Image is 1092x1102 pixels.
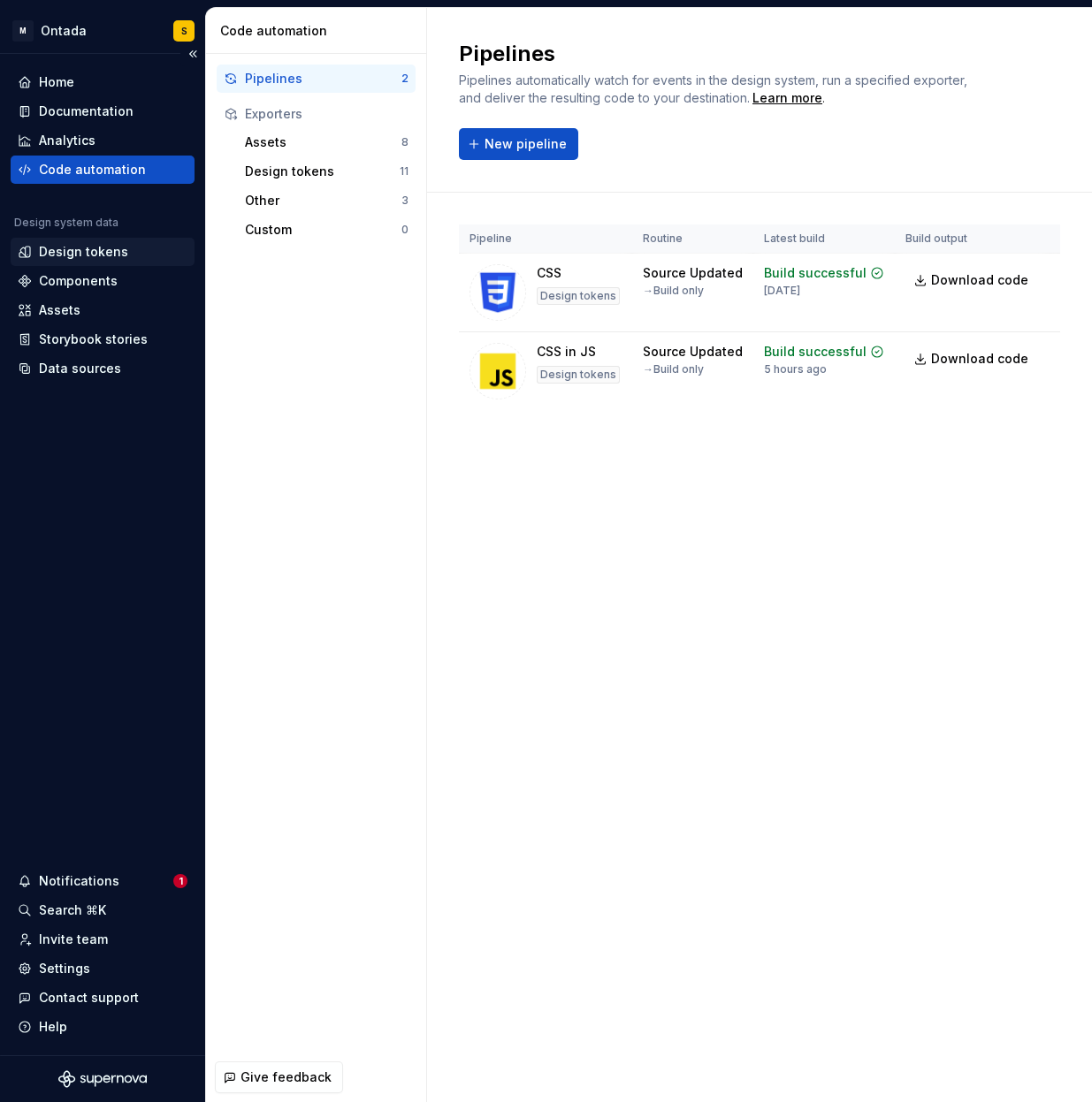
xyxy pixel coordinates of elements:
[401,135,409,149] div: 8
[753,224,895,254] th: Latest build
[39,960,90,977] div: Settings
[39,931,108,948] div: Invite team
[245,221,401,239] div: Custom
[39,301,80,319] div: Assets
[4,11,202,49] button: MOntadaS
[764,343,867,361] div: Build successful
[752,89,822,107] a: Learn more
[459,128,578,160] button: New pipeline
[173,874,187,888] span: 1
[401,194,409,208] div: 3
[11,325,195,353] a: Storybook stories
[11,1013,195,1041] button: Help
[931,271,1028,289] span: Download code
[11,97,195,125] a: Documentation
[401,72,409,86] div: 2
[459,40,989,68] h2: Pipelines
[39,103,134,120] div: Documentation
[39,272,118,290] div: Components
[39,360,121,377] div: Data sources
[643,284,704,298] div: → Build only
[459,224,632,254] th: Pipeline
[632,224,753,254] th: Routine
[39,73,74,91] div: Home
[905,343,1040,375] a: Download code
[238,186,416,215] button: Other3
[485,135,567,153] span: New pipeline
[643,362,704,376] div: → Build only
[11,267,195,295] a: Components
[11,238,195,266] a: Design tokens
[11,126,195,155] a: Analytics
[537,287,620,305] div: Design tokens
[931,350,1028,368] span: Download code
[11,925,195,954] a: Invite team
[11,867,195,895] button: Notifications1
[537,343,596,361] div: CSS in JS
[39,1018,67,1036] div: Help
[238,157,416,186] button: Design tokens11
[537,366,620,384] div: Design tokens
[58,1070,147,1088] svg: Supernova Logo
[39,989,139,1007] div: Contact support
[41,22,87,40] div: Ontada
[750,92,825,105] span: .
[245,163,400,180] div: Design tokens
[643,264,743,282] div: Source Updated
[11,896,195,924] button: Search ⌘K
[11,954,195,983] a: Settings
[14,216,118,230] div: Design system data
[11,68,195,96] a: Home
[238,128,416,156] button: Assets8
[39,901,106,919] div: Search ⌘K
[241,1068,332,1086] span: Give feedback
[245,192,401,209] div: Other
[11,984,195,1012] button: Contact support
[401,223,409,237] div: 0
[895,224,1050,254] th: Build output
[245,133,401,151] div: Assets
[39,331,148,348] div: Storybook stories
[220,22,419,40] div: Code automation
[537,264,561,282] div: CSS
[39,132,95,149] div: Analytics
[39,872,119,890] div: Notifications
[39,243,128,261] div: Design tokens
[12,20,34,42] div: M
[643,343,743,361] div: Source Updated
[238,216,416,244] button: Custom0
[180,42,205,66] button: Collapse sidebar
[764,264,867,282] div: Build successful
[11,354,195,383] a: Data sources
[245,70,401,87] div: Pipelines
[11,296,195,324] a: Assets
[181,24,187,38] div: S
[905,264,1040,296] a: Download code
[245,105,409,123] div: Exporters
[764,362,827,376] div: 5 hours ago
[764,284,800,298] div: [DATE]
[217,65,416,93] button: Pipelines2
[215,1061,343,1093] button: Give feedback
[11,156,195,184] a: Code automation
[400,164,409,179] div: 11
[459,72,971,105] span: Pipelines automatically watch for events in the design system, run a specified exporter, and deli...
[39,161,146,179] div: Code automation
